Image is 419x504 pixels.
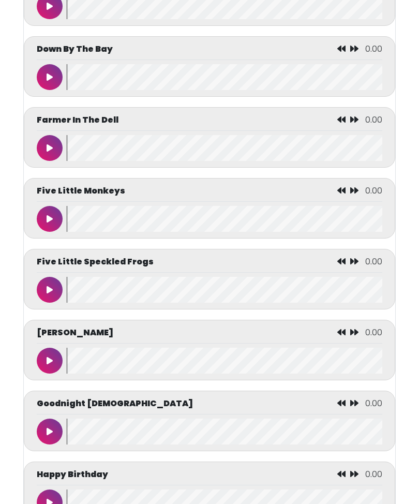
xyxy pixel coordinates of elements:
span: 0.00 [365,114,382,126]
span: 0.00 [365,468,382,480]
span: 0.00 [365,185,382,197]
p: Five Little Monkeys [37,185,125,197]
p: Happy Birthday [37,468,108,481]
p: [PERSON_NAME] [37,327,113,339]
p: Down By The Bay [37,43,113,55]
span: 0.00 [365,327,382,338]
p: Farmer In The Dell [37,114,118,126]
span: 0.00 [365,397,382,409]
span: 0.00 [365,43,382,55]
p: Five Little Speckled Frogs [37,256,154,268]
p: Goodnight [DEMOGRAPHIC_DATA] [37,397,193,410]
span: 0.00 [365,256,382,268]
